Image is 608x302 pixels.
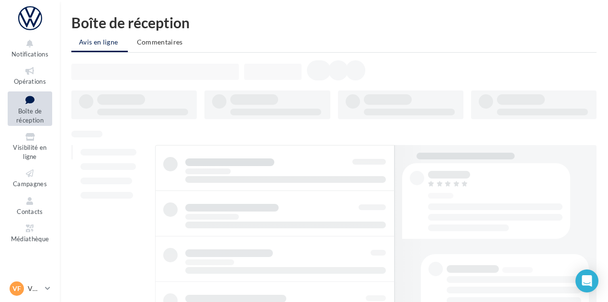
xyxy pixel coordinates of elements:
a: Campagnes [8,166,52,190]
p: VW Francheville [28,284,41,293]
span: VF [12,284,21,293]
span: Campagnes [13,180,47,188]
div: Open Intercom Messenger [575,269,598,292]
div: Boîte de réception [71,15,597,30]
a: Opérations [8,64,52,87]
a: VF VW Francheville [8,280,52,298]
a: Calendrier [8,249,52,272]
span: Notifications [11,50,48,58]
span: Visibilité en ligne [13,144,46,160]
span: Médiathèque [11,235,49,243]
span: Contacts [17,208,43,215]
a: Médiathèque [8,221,52,245]
a: Visibilité en ligne [8,130,52,162]
span: Opérations [14,78,46,85]
button: Notifications [8,36,52,60]
span: Commentaires [137,38,183,46]
a: Contacts [8,194,52,217]
span: Boîte de réception [16,107,44,124]
a: Boîte de réception [8,91,52,126]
